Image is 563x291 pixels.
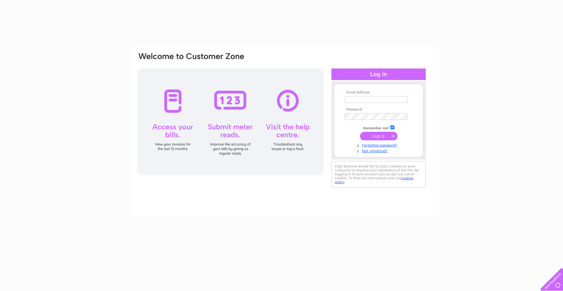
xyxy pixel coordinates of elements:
[345,142,414,148] a: Forgotten password?
[343,90,414,95] th: Email Address:
[345,148,414,153] a: Not registered?
[343,124,414,131] td: Remember me?
[335,176,413,184] a: cookies policy
[360,132,397,140] input: Submit
[343,107,414,112] th: Password:
[331,161,426,188] div: Clear Business would like to place cookies on your computer to improve your experience of the sit...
